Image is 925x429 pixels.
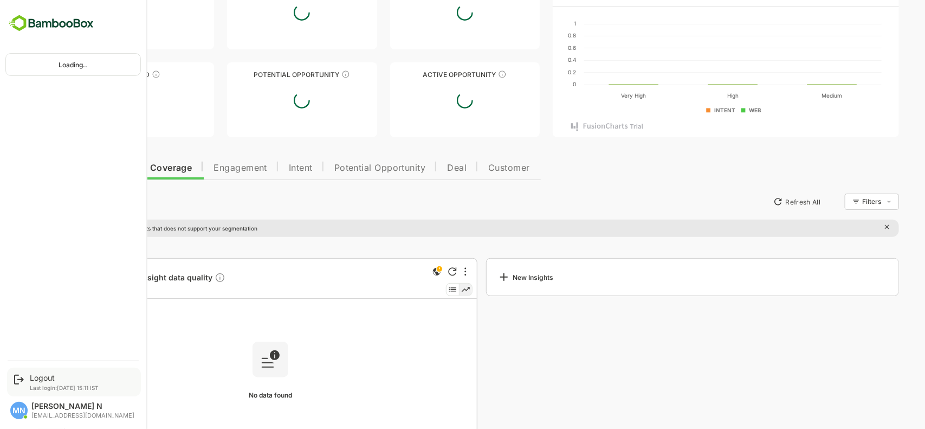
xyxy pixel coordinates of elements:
[823,192,861,212] div: Filters
[530,56,538,63] text: 0.4
[57,272,187,285] span: 0 Accounts Insight data quality
[460,70,469,79] div: These accounts have open opportunities which might be at any of the Sales Stages
[189,71,339,79] div: Potential Opportunity
[251,164,275,172] span: Intent
[26,71,176,79] div: Engaged
[57,272,192,285] a: 0 Accounts Insight data qualityDescription not present
[392,265,405,280] div: This is a global insight. Segment selection is not applicable for this view
[10,402,28,419] div: MN
[448,258,862,296] a: New Insights
[31,402,134,411] div: [PERSON_NAME] N
[711,107,724,113] text: WEB
[730,193,787,210] button: Refresh All
[296,164,388,172] span: Potential Opportunity
[6,54,140,75] div: Loading..
[5,13,97,34] img: BambooboxFullLogoMark.5f36c76dfaba33ec1ec1367b70bb1252.svg
[460,271,516,284] div: New Insights
[177,272,187,285] div: Description not present
[530,69,538,75] text: 0.2
[176,164,229,172] span: Engagement
[37,164,154,172] span: Data Quality and Coverage
[450,164,492,172] span: Customer
[30,373,99,382] div: Logout
[689,92,701,99] text: High
[530,32,538,39] text: 0.8
[47,225,219,232] p: There are global insights that does not support your segmentation
[426,267,429,276] div: More
[535,81,538,87] text: 0
[536,20,538,27] text: 1
[26,192,105,212] button: New Insights
[30,385,99,391] p: Last login: [DATE] 15:11 IST
[410,267,419,276] div: Refresh
[409,164,429,172] span: Deal
[31,412,134,419] div: [EMAIL_ADDRESS][DOMAIN_NAME]
[211,391,254,399] span: No data found
[303,70,312,79] div: These accounts are MQAs and can be passed on to Inside Sales
[584,92,609,99] text: Very High
[824,197,844,206] div: Filters
[114,70,122,79] div: These accounts are warm, further nurturing would qualify them to MQAs
[530,44,538,51] text: 0.6
[784,92,805,99] text: Medium
[352,71,502,79] div: Active Opportunity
